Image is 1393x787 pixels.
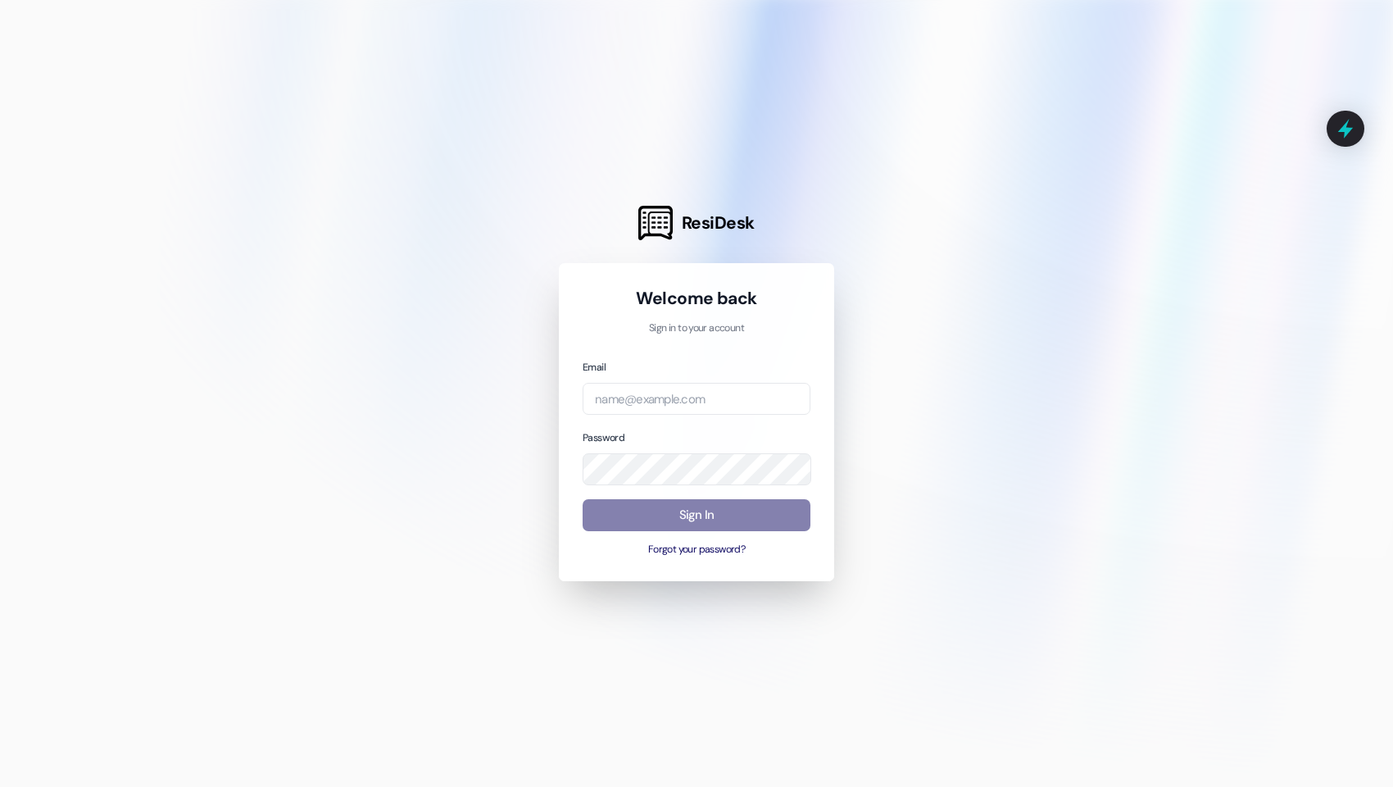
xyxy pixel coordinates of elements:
input: name@example.com [583,383,810,415]
img: ResiDesk Logo [638,206,673,240]
label: Password [583,431,624,444]
button: Forgot your password? [583,543,810,557]
h1: Welcome back [583,287,810,310]
p: Sign in to your account [583,321,810,336]
button: Sign In [583,499,810,531]
label: Email [583,361,606,374]
span: ResiDesk [682,212,755,234]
